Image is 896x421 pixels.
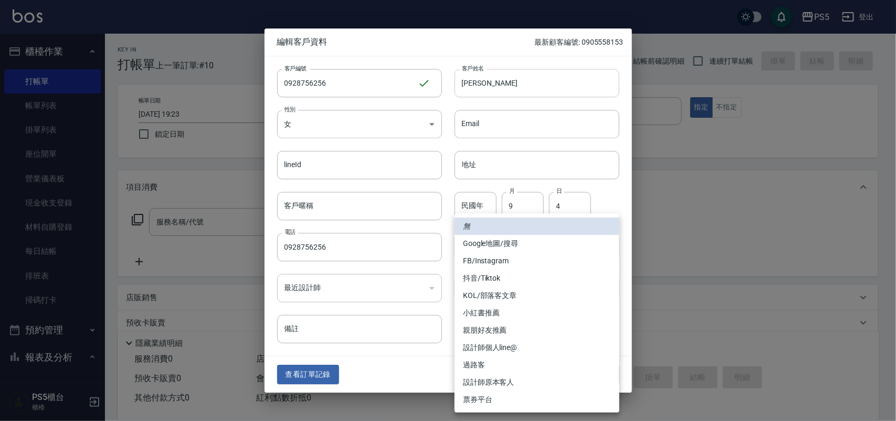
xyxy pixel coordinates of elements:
[455,304,619,322] li: 小紅書推薦
[455,287,619,304] li: KOL/部落客文章
[455,339,619,356] li: 設計師個人line@
[455,270,619,287] li: 抖音/Tiktok
[455,252,619,270] li: FB/Instagram
[455,356,619,374] li: 過路客
[455,374,619,391] li: 設計師原本客人
[455,322,619,339] li: 親朋好友推薦
[455,235,619,252] li: Google地圖/搜尋
[463,221,470,232] em: 無
[455,391,619,408] li: 票券平台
